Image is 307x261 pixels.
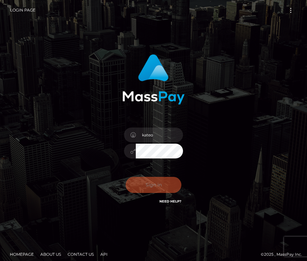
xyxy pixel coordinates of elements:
[7,249,36,259] a: Homepage
[159,199,181,203] a: Need Help?
[65,249,96,259] a: Contact Us
[10,3,35,17] a: Login Page
[285,6,297,15] button: Toggle navigation
[136,128,183,142] input: Username...
[122,54,185,105] img: MassPay Login
[98,249,110,259] a: API
[5,251,302,258] div: © 2025 , MassPay Inc.
[38,249,64,259] a: About Us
